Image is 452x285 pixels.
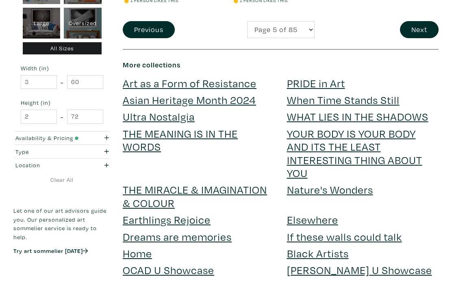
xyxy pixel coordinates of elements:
a: Home [123,246,152,260]
small: Height (in) [21,100,103,106]
div: Type [15,147,83,156]
a: OCAD U Showcase [123,263,214,277]
a: When Time Stands Still [287,93,400,107]
a: THE MEANING IS IN THE WORDS [123,126,238,153]
a: If these walls could talk [287,229,402,244]
a: THE MIRACLE & IMAGINATION & COLOUR [123,182,267,209]
span: - [61,77,63,88]
a: Nature's Wonders [287,182,373,196]
div: Large [23,8,61,39]
a: Art as a Form of Resistance [123,76,256,90]
p: Let one of our art advisors guide you. Our personalized art sommelier service is ready to help. [13,206,111,241]
a: Elsewhere [287,212,338,227]
div: Location [15,161,83,170]
a: YOUR BODY IS YOUR BODY AND ITS THE LEAST INTERESTING THING ABOUT YOU [287,126,422,180]
button: Previous [123,21,175,39]
a: [PERSON_NAME] U Showcase [287,263,432,277]
a: Ultra Nostalgia [123,109,195,123]
button: Next [400,21,439,39]
a: Earthlings Rejoice [123,212,211,227]
iframe: Customer reviews powered by Trustpilot [13,263,111,281]
a: Clear All [13,176,111,185]
a: PRIDE in Art [287,76,345,90]
a: Asian Heritage Month 2024 [123,93,256,107]
a: WHAT LIES IN THE SHADOWS [287,109,428,123]
span: - [61,111,63,122]
a: Dreams are memories [123,229,232,244]
button: Type [13,145,111,158]
a: Try art sommelier [DATE] [13,247,88,255]
div: All Sizes [23,42,102,55]
a: Black Artists [287,246,349,260]
div: Oversized [64,8,102,39]
small: Width (in) [21,66,103,71]
div: Availability & Pricing [15,134,83,142]
button: Location [13,159,111,172]
button: Availability & Pricing [13,132,111,145]
h6: More collections [123,60,439,69]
